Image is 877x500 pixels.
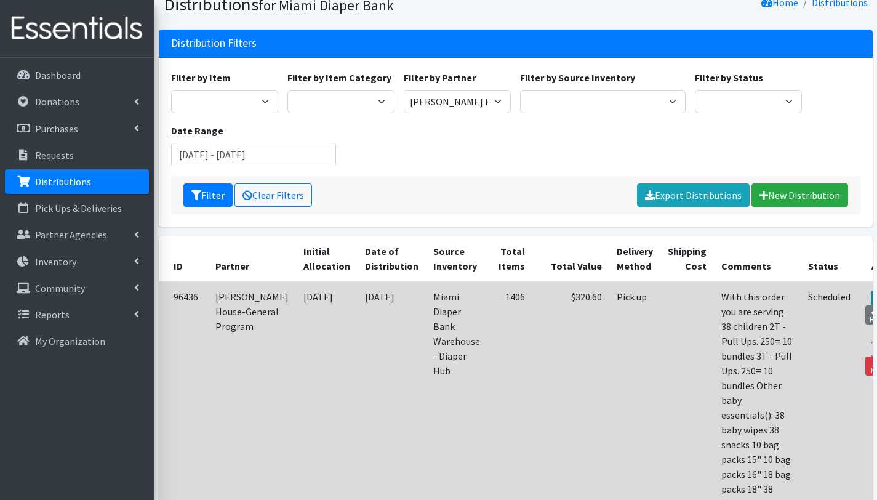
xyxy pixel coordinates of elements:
[751,183,848,207] a: New Distribution
[5,249,149,274] a: Inventory
[5,276,149,300] a: Community
[5,8,149,49] img: HumanEssentials
[208,236,296,281] th: Partner
[5,196,149,220] a: Pick Ups & Deliveries
[35,202,122,214] p: Pick Ups & Deliveries
[609,236,660,281] th: Delivery Method
[35,335,105,347] p: My Organization
[5,63,149,87] a: Dashboard
[801,236,858,281] th: Status
[171,143,337,166] input: January 1, 2011 - December 31, 2011
[520,70,635,85] label: Filter by Source Inventory
[171,37,257,50] h3: Distribution Filters
[660,236,714,281] th: Shipping Cost
[714,236,801,281] th: Comments
[35,175,91,188] p: Distributions
[5,116,149,141] a: Purchases
[35,69,81,81] p: Dashboard
[532,236,609,281] th: Total Value
[426,236,487,281] th: Source Inventory
[183,183,233,207] button: Filter
[35,256,76,268] p: Inventory
[5,222,149,247] a: Partner Agencies
[487,236,532,281] th: Total Items
[171,123,223,138] label: Date Range
[35,308,70,321] p: Reports
[637,183,750,207] a: Export Distributions
[404,70,476,85] label: Filter by Partner
[5,302,149,327] a: Reports
[35,228,107,241] p: Partner Agencies
[35,123,78,135] p: Purchases
[296,236,358,281] th: Initial Allocation
[35,282,85,294] p: Community
[35,149,74,161] p: Requests
[695,70,763,85] label: Filter by Status
[287,70,391,85] label: Filter by Item Category
[358,236,426,281] th: Date of Distribution
[5,329,149,353] a: My Organization
[5,89,149,114] a: Donations
[171,70,231,85] label: Filter by Item
[159,236,208,281] th: ID
[5,169,149,194] a: Distributions
[234,183,312,207] a: Clear Filters
[35,95,79,108] p: Donations
[5,143,149,167] a: Requests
